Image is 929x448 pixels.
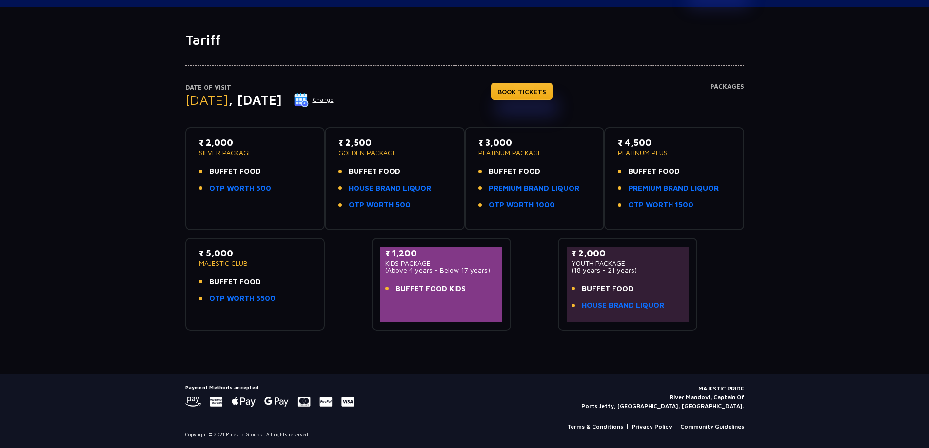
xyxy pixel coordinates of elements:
a: OTP WORTH 1000 [489,199,555,211]
p: ₹ 3,000 [478,136,591,149]
h4: Packages [710,83,744,118]
p: SILVER PACKAGE [199,149,312,156]
span: BUFFET FOOD KIDS [395,283,466,294]
h5: Payment Methods accepted [185,384,354,390]
p: (18 years - 21 years) [572,267,684,273]
p: GOLDEN PACKAGE [338,149,451,156]
a: OTP WORTH 5500 [209,293,276,304]
span: BUFFET FOOD [628,166,680,177]
p: PLATINUM PLUS [618,149,731,156]
p: KIDS PACKAGE [385,260,498,267]
a: OTP WORTH 1500 [628,199,693,211]
a: Community Guidelines [680,422,744,431]
p: (Above 4 years - Below 17 years) [385,267,498,273]
a: Terms & Conditions [567,422,623,431]
p: ₹ 4,500 [618,136,731,149]
p: ₹ 5,000 [199,247,312,260]
span: BUFFET FOOD [582,283,633,294]
a: HOUSE BRAND LIQUOR [349,183,431,194]
span: BUFFET FOOD [489,166,540,177]
span: BUFFET FOOD [349,166,400,177]
a: PREMIUM BRAND LIQUOR [489,183,579,194]
a: Privacy Policy [632,422,672,431]
h1: Tariff [185,32,744,48]
p: ₹ 2,000 [199,136,312,149]
span: BUFFET FOOD [209,276,261,288]
span: [DATE] [185,92,228,108]
button: Change [294,92,334,108]
p: PLATINUM PACKAGE [478,149,591,156]
p: MAJESTIC PRIDE River Mandovi, Captain Of Ports Jetty, [GEOGRAPHIC_DATA], [GEOGRAPHIC_DATA]. [581,384,744,410]
a: HOUSE BRAND LIQUOR [582,300,664,311]
p: MAJESTIC CLUB [199,260,312,267]
p: ₹ 2,500 [338,136,451,149]
p: ₹ 1,200 [385,247,498,260]
p: ₹ 2,000 [572,247,684,260]
span: BUFFET FOOD [209,166,261,177]
span: , [DATE] [228,92,282,108]
a: PREMIUM BRAND LIQUOR [628,183,719,194]
p: Date of Visit [185,83,334,93]
p: Copyright © 2021 Majestic Groups . All rights reserved. [185,431,310,438]
a: OTP WORTH 500 [349,199,411,211]
a: OTP WORTH 500 [209,183,271,194]
p: YOUTH PACKAGE [572,260,684,267]
a: BOOK TICKETS [491,83,553,100]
